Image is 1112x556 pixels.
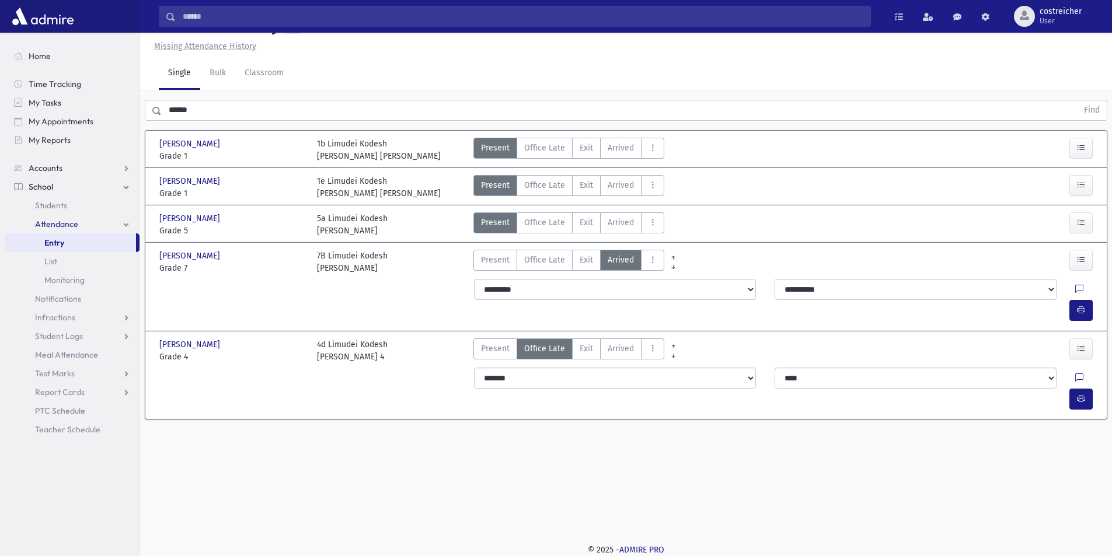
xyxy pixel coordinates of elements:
[481,142,510,154] span: Present
[481,342,510,355] span: Present
[200,57,235,90] a: Bulk
[9,5,76,28] img: AdmirePro
[159,225,305,237] span: Grade 5
[159,351,305,363] span: Grade 4
[35,424,100,435] span: Teacher Schedule
[5,47,140,65] a: Home
[524,254,565,266] span: Office Late
[473,212,664,237] div: AttTypes
[317,175,441,200] div: 1e Limudei Kodesh [PERSON_NAME] [PERSON_NAME]
[159,138,222,150] span: [PERSON_NAME]
[29,181,53,192] span: School
[5,131,140,149] a: My Reports
[44,256,57,267] span: List
[524,142,565,154] span: Office Late
[29,116,93,127] span: My Appointments
[524,342,565,355] span: Office Late
[317,138,441,162] div: 1b Limudei Kodesh [PERSON_NAME] [PERSON_NAME]
[5,364,140,383] a: Test Marks
[524,179,565,191] span: Office Late
[35,368,75,379] span: Test Marks
[35,331,83,341] span: Student Logs
[473,175,664,200] div: AttTypes
[524,216,565,229] span: Office Late
[176,6,870,27] input: Search
[44,275,85,285] span: Monitoring
[5,252,140,271] a: List
[35,293,81,304] span: Notifications
[5,401,140,420] a: PTC Schedule
[159,262,305,274] span: Grade 7
[35,405,85,416] span: PTC Schedule
[35,200,67,211] span: Students
[5,420,140,439] a: Teacher Schedule
[5,289,140,308] a: Notifications
[5,308,140,327] a: Infractions
[159,150,305,162] span: Grade 1
[580,216,593,229] span: Exit
[5,112,140,131] a: My Appointments
[29,79,81,89] span: Time Tracking
[35,312,75,323] span: Infractions
[235,57,293,90] a: Classroom
[1040,7,1082,16] span: costreicher
[317,212,388,237] div: 5a Limudei Kodesh [PERSON_NAME]
[149,41,256,51] a: Missing Attendance History
[608,254,634,266] span: Arrived
[159,175,222,187] span: [PERSON_NAME]
[5,271,140,289] a: Monitoring
[1077,100,1107,120] button: Find
[481,216,510,229] span: Present
[608,179,634,191] span: Arrived
[317,250,388,274] div: 7B Limudei Kodesh [PERSON_NAME]
[608,142,634,154] span: Arrived
[5,327,140,345] a: Student Logs
[473,250,664,274] div: AttTypes
[29,163,62,173] span: Accounts
[608,216,634,229] span: Arrived
[159,57,200,90] a: Single
[580,179,593,191] span: Exit
[5,177,140,196] a: School
[159,250,222,262] span: [PERSON_NAME]
[481,254,510,266] span: Present
[159,187,305,200] span: Grade 1
[159,338,222,351] span: [PERSON_NAME]
[154,41,256,51] u: Missing Attendance History
[159,212,222,225] span: [PERSON_NAME]
[29,97,61,108] span: My Tasks
[29,135,71,145] span: My Reports
[5,383,140,401] a: Report Cards
[5,75,140,93] a: Time Tracking
[5,93,140,112] a: My Tasks
[5,345,140,364] a: Meal Attendance
[580,254,593,266] span: Exit
[1040,16,1082,26] span: User
[35,219,78,229] span: Attendance
[44,237,64,248] span: Entry
[35,387,85,397] span: Report Cards
[580,342,593,355] span: Exit
[473,338,664,363] div: AttTypes
[35,349,98,360] span: Meal Attendance
[608,342,634,355] span: Arrived
[29,51,51,61] span: Home
[481,179,510,191] span: Present
[5,159,140,177] a: Accounts
[5,196,140,215] a: Students
[580,142,593,154] span: Exit
[317,338,388,363] div: 4d Limudei Kodesh [PERSON_NAME] 4
[5,215,140,233] a: Attendance
[5,233,136,252] a: Entry
[159,544,1093,556] div: © 2025 -
[473,138,664,162] div: AttTypes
